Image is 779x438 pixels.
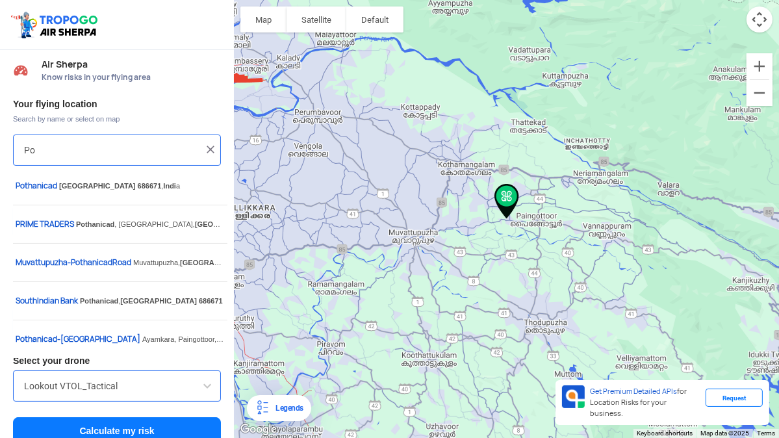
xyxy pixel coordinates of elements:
[163,182,176,190] span: Indi
[13,114,221,124] span: Search by name or select on map
[240,6,287,32] button: Show street map
[270,400,303,416] div: Legends
[757,430,775,437] a: Terms
[590,387,677,396] span: Get Premium Detailed APIs
[42,72,221,83] span: Know risks in your flying area
[562,385,585,408] img: Premium APIs
[80,297,118,305] span: Pothanicad
[16,334,142,344] span: -[GEOGRAPHIC_DATA]
[142,335,337,343] span: Ayamkara, Paingottoor, , a
[700,430,749,437] span: Map data ©2025
[80,297,223,305] span: ,
[195,220,272,228] span: [GEOGRAPHIC_DATA]
[120,297,197,305] span: [GEOGRAPHIC_DATA]
[71,257,112,268] span: Pothanicad
[255,400,270,416] img: Legends
[37,296,50,306] span: Indi
[16,334,57,344] span: Pothanicad
[138,182,162,190] span: 686671
[637,429,693,438] button: Keyboard shortcuts
[199,297,223,305] span: 686671
[16,296,80,306] span: South an Bank
[76,220,114,228] span: Pothanicad
[13,99,221,109] h3: Your flying location
[13,62,29,78] img: Risk Scores
[204,143,217,156] img: ic_close.png
[76,220,297,228] span: , [GEOGRAPHIC_DATA],
[747,80,773,106] button: Zoom out
[16,181,57,191] span: Pothanicad
[24,378,210,394] input: Search by name or Brand
[585,385,706,420] div: for Location Risks for your business.
[747,6,773,32] button: Map camera controls
[706,389,763,407] div: Request
[237,421,280,438] a: Open this area in Google Maps (opens a new window)
[747,53,773,79] button: Zoom in
[237,421,280,438] img: Google
[42,59,221,70] span: Air Sherpa
[59,182,136,190] span: [GEOGRAPHIC_DATA]
[180,259,257,266] span: [GEOGRAPHIC_DATA]
[59,182,180,190] span: , a
[16,257,133,268] span: Muvattupuzha- Road
[24,142,200,158] input: Search your flying location
[13,356,221,365] h3: Select your drone
[16,219,74,229] span: PRIME TRADERS
[287,6,346,32] button: Show satellite imagery
[133,259,301,266] span: Muvattupuzha, , a
[10,10,102,40] img: ic_tgdronemaps.svg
